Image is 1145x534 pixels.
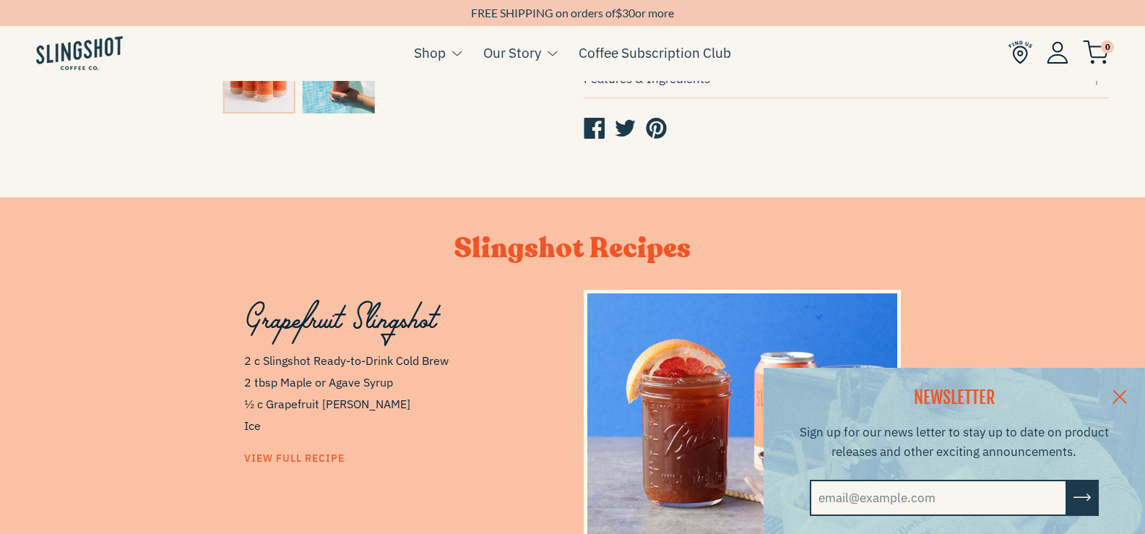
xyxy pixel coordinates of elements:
[782,386,1127,410] h2: NEWSLETTER
[1047,41,1068,64] img: Account
[584,69,1110,89] div: Features & Ingredients
[414,42,446,64] a: Shop
[579,42,731,64] a: Coffee Subscription Club
[244,350,561,436] span: 2 c Slingshot Ready-to-Drink Cold Brew 2 tbsp Maple or Agave Syrup ½ c Grapefruit [PERSON_NAME] Ice
[810,480,1067,516] input: email@example.com
[782,423,1127,462] p: Sign up for our news letter to stay up to date on product releases and other exciting announcements.
[454,230,691,267] span: Slingshot Recipes
[244,293,436,335] span: Grapefruit Slingshot
[1083,44,1109,61] a: 0
[1008,40,1032,64] img: Find Us
[622,6,635,20] span: 30
[1101,40,1114,53] span: 0
[615,6,622,20] span: $
[483,42,541,64] a: Our Story
[1083,40,1109,64] img: cart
